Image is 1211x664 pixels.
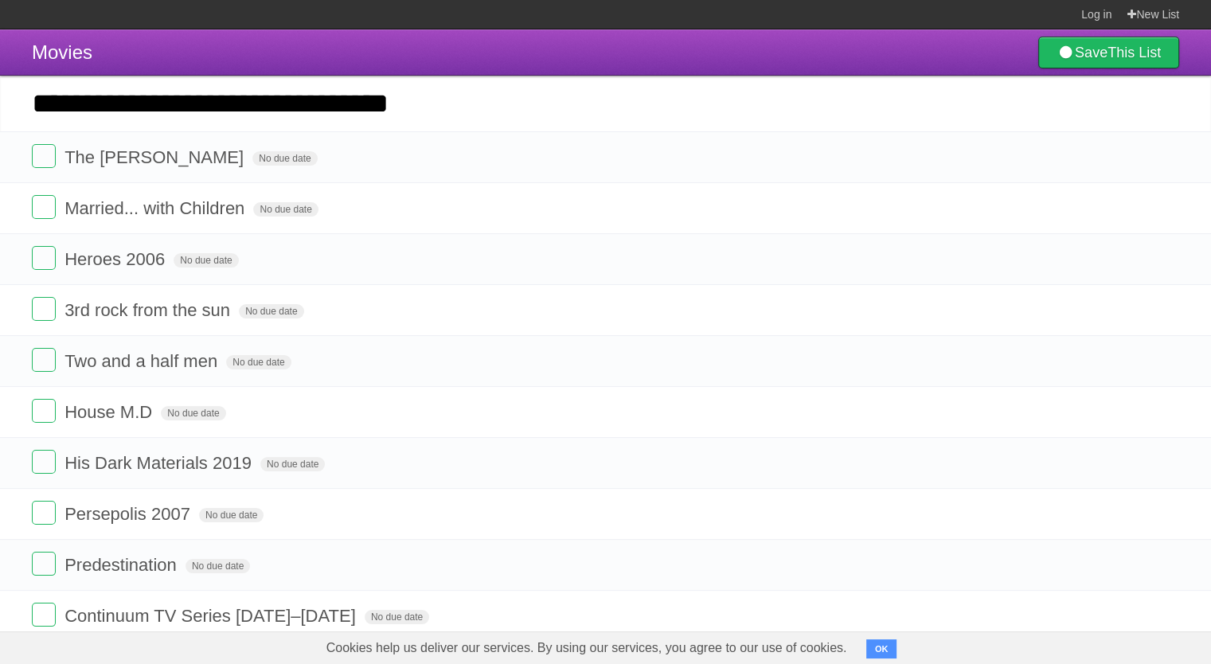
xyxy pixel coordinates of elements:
[64,402,156,422] span: House M.D
[64,147,248,167] span: The [PERSON_NAME]
[253,202,318,217] span: No due date
[252,151,317,166] span: No due date
[32,195,56,219] label: Done
[1038,37,1179,68] a: SaveThis List
[32,41,92,63] span: Movies
[64,300,234,320] span: 3rd rock from the sun
[32,399,56,423] label: Done
[64,249,169,269] span: Heroes 2006
[32,501,56,525] label: Done
[311,632,863,664] span: Cookies help us deliver our services. By using our services, you agree to our use of cookies.
[199,508,264,522] span: No due date
[32,297,56,321] label: Done
[64,606,360,626] span: Continuum TV Series [DATE]–[DATE]
[174,253,238,268] span: No due date
[32,144,56,168] label: Done
[365,610,429,624] span: No due date
[32,348,56,372] label: Done
[32,603,56,627] label: Done
[186,559,250,573] span: No due date
[64,504,194,524] span: Persepolis 2007
[64,351,221,371] span: Two and a half men
[260,457,325,471] span: No due date
[32,246,56,270] label: Done
[866,639,897,658] button: OK
[226,355,291,369] span: No due date
[1107,45,1161,61] b: This List
[239,304,303,318] span: No due date
[161,406,225,420] span: No due date
[64,555,181,575] span: Predestination
[64,198,248,218] span: Married... with Children
[32,552,56,576] label: Done
[64,453,256,473] span: His Dark Materials 2019
[32,450,56,474] label: Done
